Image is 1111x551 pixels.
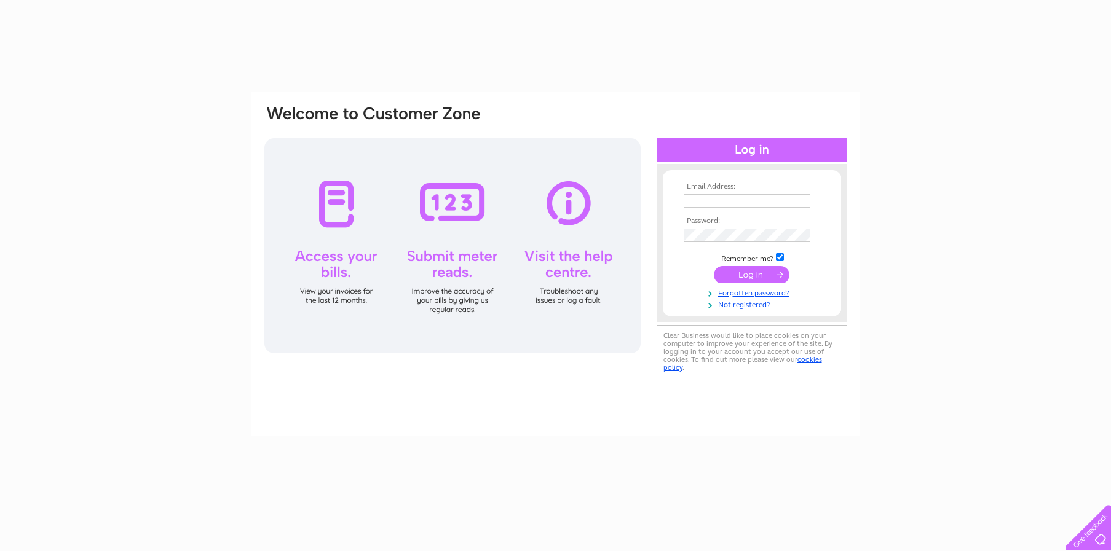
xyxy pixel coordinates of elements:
div: Clear Business would like to place cookies on your computer to improve your experience of the sit... [657,325,847,378]
th: Password: [681,217,823,225]
a: Not registered? [684,298,823,310]
a: cookies policy [663,355,822,372]
input: Submit [714,266,789,283]
td: Remember me? [681,251,823,264]
a: Forgotten password? [684,286,823,298]
th: Email Address: [681,182,823,191]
